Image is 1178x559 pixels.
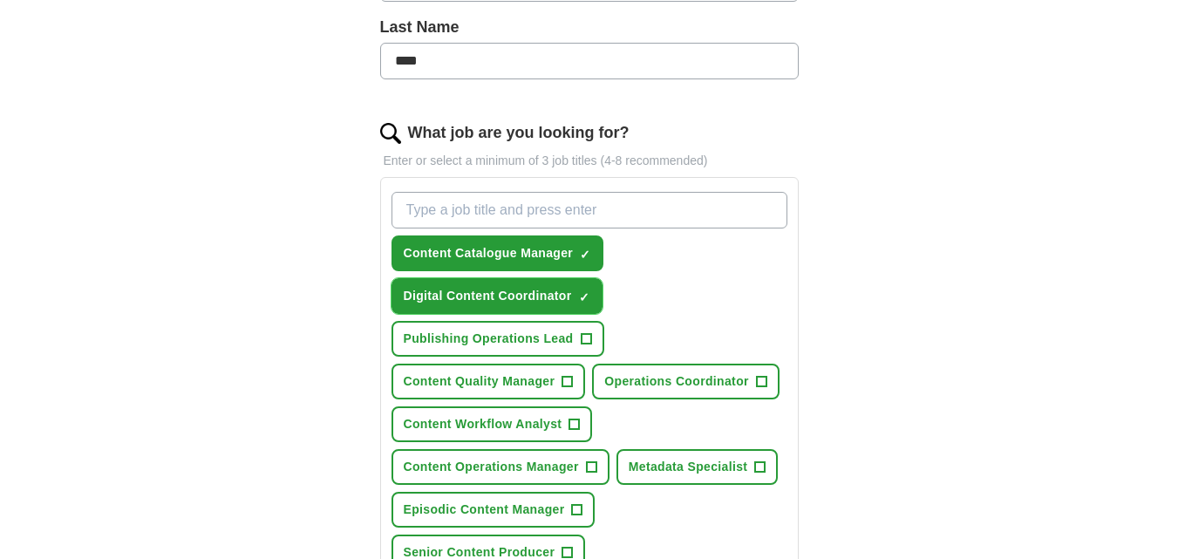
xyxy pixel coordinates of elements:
span: Operations Coordinator [604,372,749,391]
span: Digital Content Coordinator [404,287,572,305]
span: Content Catalogue Manager [404,244,574,262]
button: Content Catalogue Manager✓ [392,235,604,271]
span: ✓ [579,290,589,304]
img: search.png [380,123,401,144]
button: Metadata Specialist [616,449,779,485]
span: Metadata Specialist [629,458,748,476]
button: Operations Coordinator [592,364,780,399]
button: Digital Content Coordinator✓ [392,278,603,314]
p: Enter or select a minimum of 3 job titles (4-8 recommended) [380,152,799,170]
span: Publishing Operations Lead [404,330,574,348]
span: ✓ [580,248,590,262]
label: What job are you looking for? [408,121,630,145]
button: Content Workflow Analyst [392,406,593,442]
button: Content Quality Manager [392,364,586,399]
span: Content Operations Manager [404,458,579,476]
button: Content Operations Manager [392,449,609,485]
span: Content Workflow Analyst [404,415,562,433]
span: Episodic Content Manager [404,501,565,519]
span: Content Quality Manager [404,372,555,391]
button: Publishing Operations Lead [392,321,604,357]
label: Last Name [380,16,799,39]
input: Type a job title and press enter [392,192,787,228]
button: Episodic Content Manager [392,492,596,528]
